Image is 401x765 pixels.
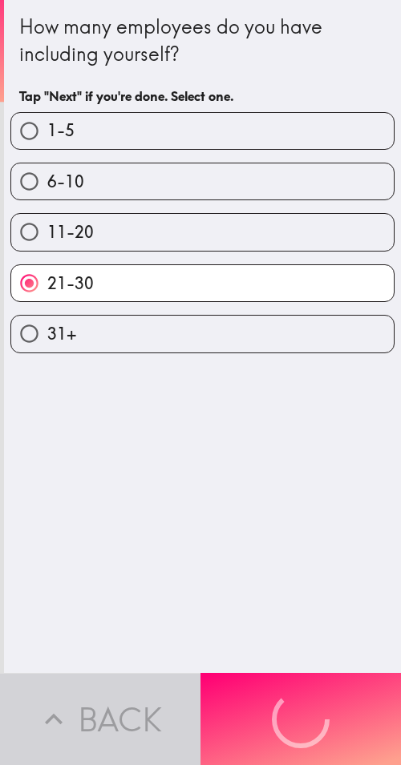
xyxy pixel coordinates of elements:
span: 1-5 [47,119,75,142]
span: 11-20 [47,221,94,244]
span: 31+ [47,323,76,345]
h6: Tap "Next" if you're done. Select one. [19,87,386,105]
div: How many employees do you have including yourself? [19,14,386,67]
button: 21-30 [11,265,394,301]
button: 11-20 [11,214,394,250]
button: 31+ [11,316,394,352]
button: 1-5 [11,113,394,149]
button: 6-10 [11,163,394,199]
span: 6-10 [47,171,84,193]
span: 21-30 [47,272,94,295]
